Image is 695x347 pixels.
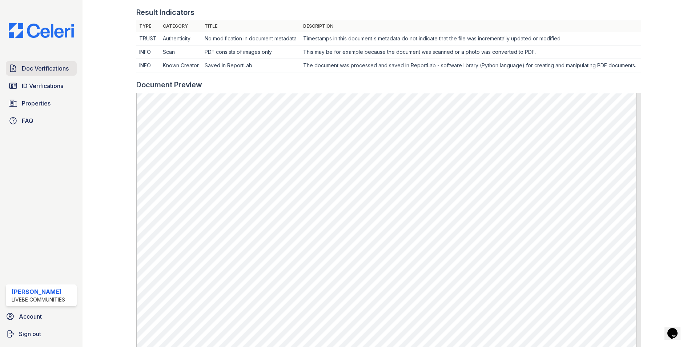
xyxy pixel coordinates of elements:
div: [PERSON_NAME] [12,287,65,296]
td: The document was processed and saved in ReportLab - software library (Python language) for creati... [300,59,641,72]
span: Properties [22,99,51,108]
td: PDF consists of images only [202,45,300,59]
span: Sign out [19,330,41,338]
a: Account [3,309,80,324]
td: TRUST [136,32,160,45]
a: ID Verifications [6,79,77,93]
th: Type [136,20,160,32]
span: FAQ [22,116,33,125]
td: This may be for example because the document was scanned or a photo was converted to PDF. [300,45,641,59]
th: Title [202,20,300,32]
img: CE_Logo_Blue-a8612792a0a2168367f1c8372b55b34899dd931a85d93a1a3d3e32e68fde9ad4.png [3,23,80,38]
td: INFO [136,45,160,59]
span: Account [19,312,42,321]
td: No modification in document metadata [202,32,300,45]
div: Document Preview [136,80,202,90]
td: Scan [160,45,202,59]
span: ID Verifications [22,81,63,90]
a: Sign out [3,327,80,341]
td: INFO [136,59,160,72]
a: Doc Verifications [6,61,77,76]
a: Properties [6,96,77,111]
td: Saved in ReportLab [202,59,300,72]
a: FAQ [6,113,77,128]
th: Description [300,20,641,32]
td: Timestamps in this document's metadata do not indicate that the file was incrementally updated or... [300,32,641,45]
td: Authenticity [160,32,202,45]
td: Known Creator [160,59,202,72]
div: Result Indicators [136,7,194,17]
th: Category [160,20,202,32]
div: LiveBe Communities [12,296,65,303]
span: Doc Verifications [22,64,69,73]
iframe: chat widget [664,318,688,340]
